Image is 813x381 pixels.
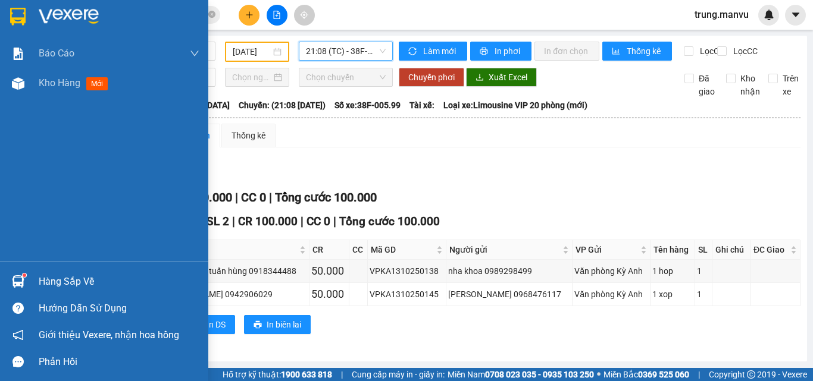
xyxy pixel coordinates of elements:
div: Văn phòng Kỳ Anh [574,288,648,301]
button: In đơn chọn [534,42,599,61]
button: downloadXuất Excel [466,68,537,87]
span: Mã GD [371,243,434,256]
span: notification [12,329,24,341]
span: Cung cấp máy in - giấy in: [352,368,445,381]
button: printerIn phơi [470,42,531,61]
span: 21:08 (TC) - 38F-005.99 [306,42,386,60]
div: VPKA1310250138 [370,265,444,278]
span: sync [408,47,418,56]
span: Tài xế: [409,99,434,112]
span: printer [254,320,262,330]
span: Lọc CC [728,45,759,58]
div: nha khoa 0989298499 [448,265,570,278]
img: solution-icon [12,48,24,60]
strong: 0369 525 060 [638,370,689,379]
td: VPKA1310250145 [368,283,446,306]
span: Báo cáo [39,46,74,61]
span: ⚪️ [597,372,601,377]
span: bar-chart [612,47,622,56]
span: Người gửi [449,243,560,256]
span: In phơi [495,45,522,58]
span: | [269,190,272,204]
div: [PERSON_NAME] 0968476117 [448,288,570,301]
span: file-add [273,11,281,19]
sup: 1 [23,273,26,277]
span: Miền Bắc [604,368,689,381]
td: VPKA1310250138 [368,260,446,283]
input: Chọn ngày [232,71,271,84]
div: Phản hồi [39,353,199,371]
span: printer [480,47,490,56]
th: Tên hàng [651,240,695,260]
button: syncLàm mới [399,42,467,61]
span: CC 0 [241,190,266,204]
span: close-circle [208,11,215,18]
span: In DS [207,318,226,331]
span: download [476,73,484,83]
span: Chuyến: (21:08 [DATE]) [239,99,326,112]
div: Hướng dẫn sử dụng [39,300,199,317]
span: Đã giao [694,72,720,98]
button: printerIn DS [184,315,235,334]
button: file-add [267,5,287,26]
div: 1 hop [652,265,693,278]
div: Gửi: Dọc Đường [9,70,74,95]
span: | [232,215,235,228]
th: CR [309,240,349,260]
span: trung.manvu [685,7,758,22]
div: 50.000 [311,286,347,303]
button: aim [294,5,315,26]
div: VPKA1310250145 [370,288,444,301]
span: | [235,190,238,204]
text: DD1410250158 [48,50,130,63]
span: Tổng cước 100.000 [275,190,377,204]
div: 1 xop [652,288,693,301]
button: printerIn biên lai [244,315,311,334]
span: | [333,215,336,228]
span: ĐC Giao [753,243,788,256]
span: Làm mới [423,45,458,58]
button: bar-chartThống kê [602,42,672,61]
span: CR 100.000 [238,215,298,228]
span: Hỗ trợ kỹ thuật: [223,368,332,381]
span: close-circle [208,10,215,21]
span: Miền Nam [448,368,594,381]
span: Thống kê [627,45,662,58]
div: 50.000 [311,263,347,279]
span: VP Gửi [576,243,638,256]
img: warehouse-icon [12,275,24,288]
span: Giới thiệu Vexere, nhận hoa hồng [39,328,179,342]
img: logo-vxr [10,8,26,26]
span: | [301,215,304,228]
span: Người nhận [161,243,297,256]
strong: 0708 023 035 - 0935 103 250 [485,370,594,379]
div: Văn phòng Kỳ Anh [574,265,648,278]
th: Ghi chú [712,240,750,260]
span: Lọc CR [695,45,726,58]
img: warehouse-icon [12,77,24,90]
div: 1 [697,288,710,301]
button: plus [239,5,259,26]
span: Trên xe [778,72,803,98]
div: Thống kê [232,129,265,142]
span: copyright [747,370,755,379]
td: Văn phòng Kỳ Anh [573,260,651,283]
span: message [12,356,24,367]
span: Tổng cước 100.000 [339,215,440,228]
span: Kho hàng [39,77,80,89]
span: | [341,368,343,381]
button: caret-down [785,5,806,26]
div: Hàng sắp về [39,273,199,291]
span: question-circle [12,303,24,314]
span: aim [300,11,308,19]
td: Văn phòng Kỳ Anh [573,283,651,306]
span: Số xe: 38F-005.99 [334,99,401,112]
span: Chọn chuyến [306,68,386,86]
span: Xuất Excel [489,71,527,84]
th: SL [695,240,712,260]
input: 13/10/2025 [233,45,271,58]
span: plus [245,11,254,19]
th: CC [349,240,368,260]
span: mới [86,77,108,90]
span: caret-down [790,10,801,20]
